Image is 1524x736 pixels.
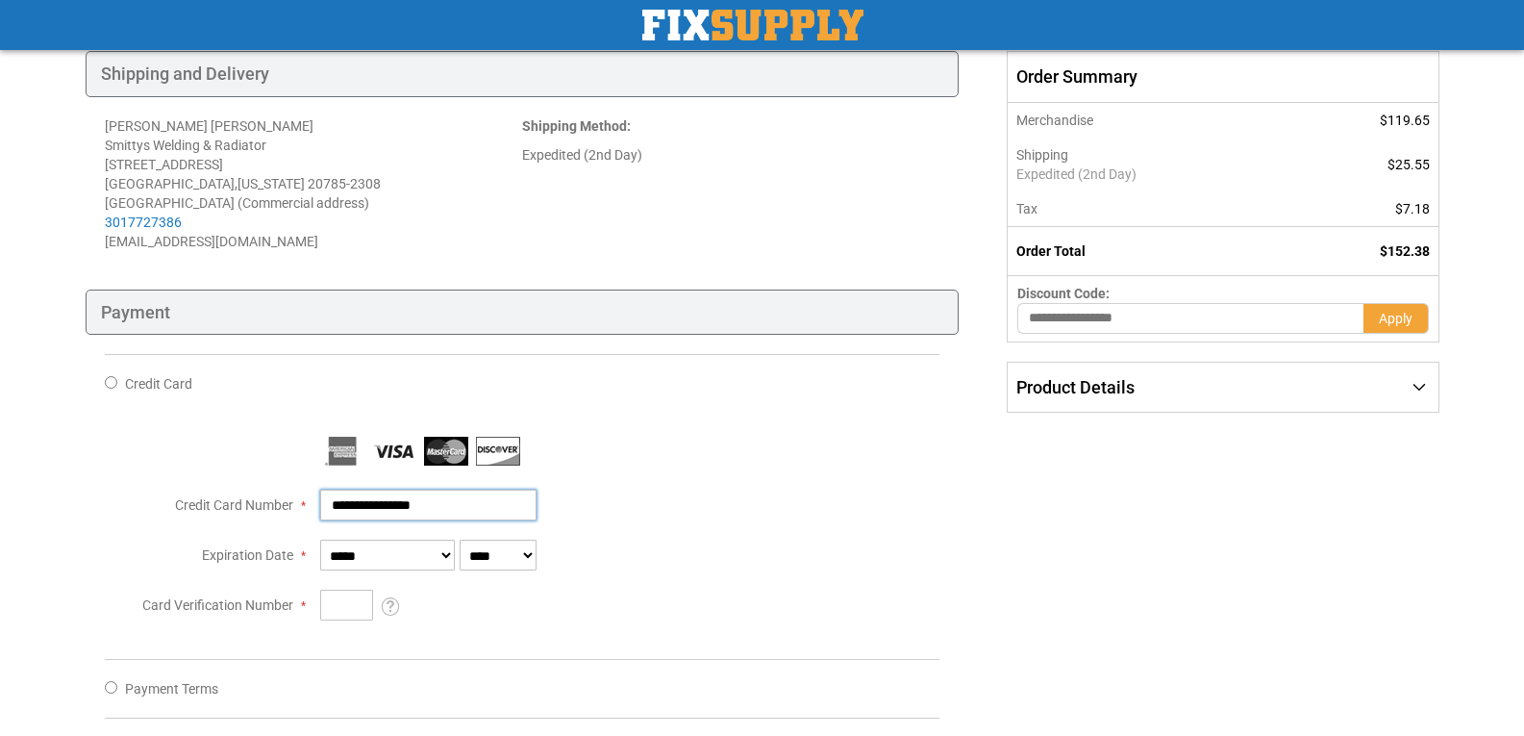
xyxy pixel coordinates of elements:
[105,215,182,230] a: 3017727386
[372,437,416,466] img: Visa
[642,10,863,40] img: Fix Industrial Supply
[105,116,522,251] address: [PERSON_NAME] [PERSON_NAME] Smittys Welding & Radiator [STREET_ADDRESS] [GEOGRAPHIC_DATA] , 20785...
[1395,201,1430,216] span: $7.18
[1017,286,1110,301] span: Discount Code:
[1380,243,1430,259] span: $152.38
[86,290,960,336] div: Payment
[1387,157,1430,172] span: $25.55
[320,437,364,466] img: American Express
[642,10,863,40] a: store logo
[125,681,218,697] span: Payment Terms
[1016,377,1135,397] span: Product Details
[1016,165,1286,184] span: Expedited (2nd Day)
[86,51,960,97] div: Shipping and Delivery
[1380,113,1430,128] span: $119.65
[1363,303,1429,334] button: Apply
[1008,191,1296,227] th: Tax
[105,234,318,249] span: [EMAIL_ADDRESS][DOMAIN_NAME]
[1379,311,1412,326] span: Apply
[522,145,939,165] div: Expedited (2nd Day)
[142,597,293,613] span: Card Verification Number
[202,547,293,563] span: Expiration Date
[237,176,305,191] span: [US_STATE]
[522,118,631,134] strong: :
[1008,103,1296,138] th: Merchandise
[1016,147,1068,163] span: Shipping
[1007,51,1438,103] span: Order Summary
[522,118,627,134] span: Shipping Method
[175,497,293,513] span: Credit Card Number
[476,437,520,466] img: Discover
[1016,243,1086,259] strong: Order Total
[424,437,468,466] img: MasterCard
[125,376,192,392] span: Credit Card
